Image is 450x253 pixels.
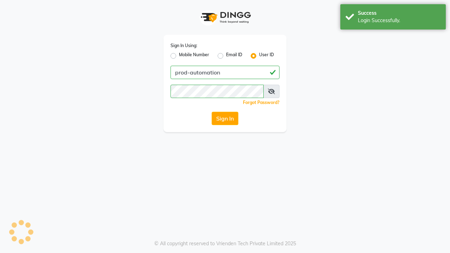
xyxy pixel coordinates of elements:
[171,66,279,79] input: Username
[358,9,441,17] div: Success
[171,85,264,98] input: Username
[243,100,279,105] a: Forgot Password?
[197,7,253,28] img: logo1.svg
[171,43,197,49] label: Sign In Using:
[259,52,274,60] label: User ID
[358,17,441,24] div: Login Successfully.
[179,52,209,60] label: Mobile Number
[212,112,238,125] button: Sign In
[226,52,242,60] label: Email ID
